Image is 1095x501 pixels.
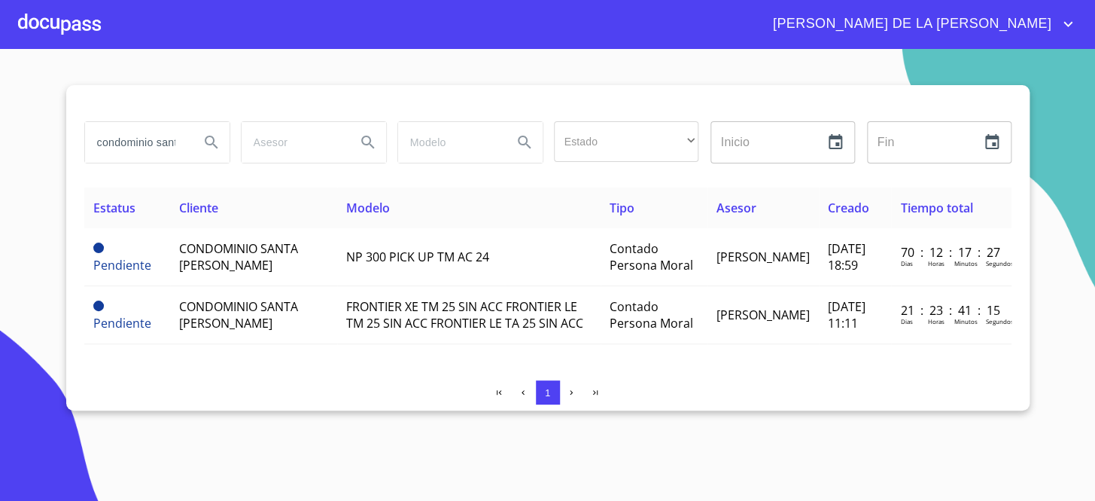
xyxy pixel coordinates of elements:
span: Pendiente [93,315,151,331]
button: Search [506,124,543,160]
p: Dias [900,317,912,325]
span: Contado Persona Moral [610,298,693,331]
span: 1 [545,387,550,399]
span: CONDOMINIO SANTA [PERSON_NAME] [179,240,298,273]
span: Asesor [716,200,756,216]
span: Pendiente [93,243,104,253]
input: search [398,122,500,163]
span: Tipo [610,200,634,216]
p: Horas [927,317,944,325]
input: search [242,122,344,163]
button: 1 [536,380,560,405]
div: ​ [554,121,698,162]
span: [DATE] 11:11 [828,298,865,331]
p: Minutos [954,317,977,325]
span: [DATE] 18:59 [828,240,865,273]
span: Cliente [179,200,218,216]
span: [PERSON_NAME] [716,249,810,265]
button: Search [193,124,230,160]
span: [PERSON_NAME] DE LA [PERSON_NAME] [762,12,1059,36]
span: NP 300 PICK UP TM AC 24 [346,249,489,265]
span: Modelo [346,200,390,216]
span: FRONTIER XE TM 25 SIN ACC FRONTIER LE TM 25 SIN ACC FRONTIER LE TA 25 SIN ACC [346,298,583,331]
button: account of current user [762,12,1077,36]
input: search [85,122,187,163]
span: Pendiente [93,257,151,273]
p: Dias [900,259,912,267]
p: Segundos [985,259,1013,267]
p: Segundos [985,317,1013,325]
p: Minutos [954,259,977,267]
span: Estatus [93,200,135,216]
p: Horas [927,259,944,267]
p: 21 : 23 : 41 : 15 [900,302,1002,319]
span: Contado Persona Moral [610,240,693,273]
button: Search [350,124,386,160]
span: Creado [828,200,869,216]
span: CONDOMINIO SANTA [PERSON_NAME] [179,298,298,331]
span: [PERSON_NAME] [716,307,810,323]
span: Pendiente [93,301,104,311]
span: Tiempo total [900,200,972,216]
p: 70 : 12 : 17 : 27 [900,244,1002,261]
